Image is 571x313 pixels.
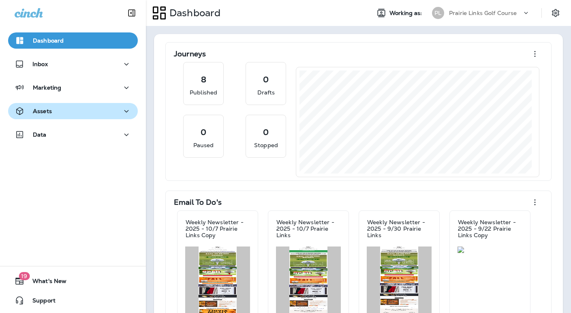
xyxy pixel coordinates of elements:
span: 19 [19,272,30,280]
p: Email To Do's [174,198,222,206]
p: Drafts [257,88,275,96]
p: Assets [33,108,52,114]
button: Assets [8,103,138,119]
button: Inbox [8,56,138,72]
span: Working as: [389,10,424,17]
p: Stopped [254,141,278,149]
p: Data [33,131,47,138]
button: Data [8,126,138,143]
button: Marketing [8,79,138,96]
p: Weekly Newsletter - 2025 - 10/7 Prairie Links [276,219,340,238]
p: Weekly Newsletter - 2025 - 9/30 Prairie Links [367,219,431,238]
button: 19What's New [8,273,138,289]
p: Weekly Newsletter - 2025 - 10/7 Prairie Links Copy [186,219,250,238]
span: What's New [24,278,66,287]
p: Marketing [33,84,61,91]
p: Inbox [32,61,48,67]
p: Dashboard [166,7,220,19]
p: 0 [263,128,269,136]
p: Published [190,88,217,96]
button: Collapse Sidebar [120,5,143,21]
p: Paused [193,141,214,149]
p: 0 [263,75,269,84]
p: Journeys [174,50,206,58]
p: Dashboard [33,37,64,44]
p: Prairie Links Golf Course [449,10,517,16]
button: Support [8,292,138,309]
button: Dashboard [8,32,138,49]
p: 0 [201,128,206,136]
div: PL [432,7,444,19]
img: 64f06b61-e401-4918-9d49-da9e7290f064.jpg [458,247,522,253]
span: Support [24,297,56,307]
button: Settings [548,6,563,20]
p: Weekly Newsletter - 2025 - 9/22 Prairie Links Copy [458,219,522,238]
p: 8 [201,75,206,84]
